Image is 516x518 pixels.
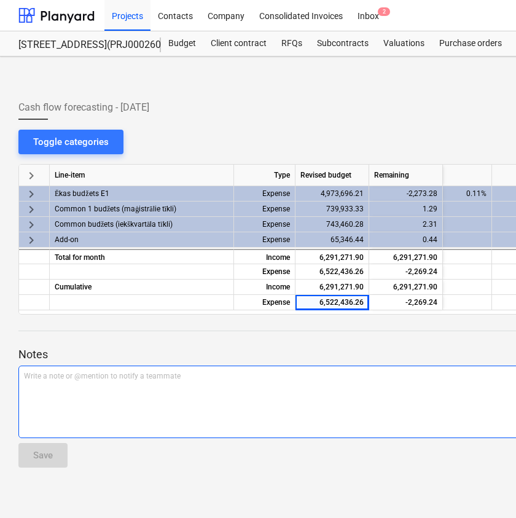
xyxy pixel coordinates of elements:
[448,186,487,202] div: 0.11%
[376,31,432,56] a: Valuations
[234,264,295,280] div: Expense
[369,202,443,217] div: 1.29
[369,295,443,310] div: -2,269.24
[295,165,369,186] div: Revised budget
[274,31,310,56] a: RFQs
[24,187,39,202] span: keyboard_arrow_right
[369,217,443,232] div: 2.31
[369,249,443,264] div: 6,291,271.90
[295,249,369,264] div: 6,291,271.90
[55,202,176,217] span: Common 1 budžets (maģistrālie tīkli)
[378,7,390,16] span: 2
[295,217,369,232] div: 743,460.28
[50,280,234,295] div: Cumulative
[295,264,369,280] div: 6,522,436.26
[161,31,203,56] a: Budget
[369,280,443,295] div: 6,291,271.90
[203,31,274,56] a: Client contract
[50,249,234,264] div: Total for month
[55,217,173,232] span: Common budžets (iekškvartāla tīkli)
[295,232,369,248] div: 65,346.44
[234,295,295,310] div: Expense
[24,233,39,248] span: keyboard_arrow_right
[24,218,39,232] span: keyboard_arrow_right
[18,100,149,115] span: Cash flow forecasting - [DATE]
[310,31,376,56] a: Subcontracts
[55,232,79,248] span: Add-on
[295,186,369,202] div: 4,973,696.21
[234,186,295,202] div: Expense
[369,186,443,202] div: -2,273.28
[234,280,295,295] div: Income
[18,39,146,52] div: [STREET_ADDRESS](PRJ0002600) 2601946
[24,168,39,183] span: keyboard_arrow_right
[369,232,443,248] div: 0.44
[295,295,369,310] div: 6,522,436.26
[369,165,443,186] div: Remaining
[24,202,39,217] span: keyboard_arrow_right
[432,31,509,56] a: Purchase orders
[18,130,123,154] button: Toggle categories
[234,202,295,217] div: Expense
[234,165,295,186] div: Type
[234,217,295,232] div: Expense
[295,202,369,217] div: 739,933.33
[55,186,109,202] span: Ēkas budžets E1
[234,249,295,264] div: Income
[234,232,295,248] div: Expense
[369,264,443,280] div: -2,269.24
[33,134,109,150] div: Toggle categories
[50,165,234,186] div: Line-item
[295,280,369,295] div: 6,291,271.90
[455,459,516,518] iframe: Chat Widget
